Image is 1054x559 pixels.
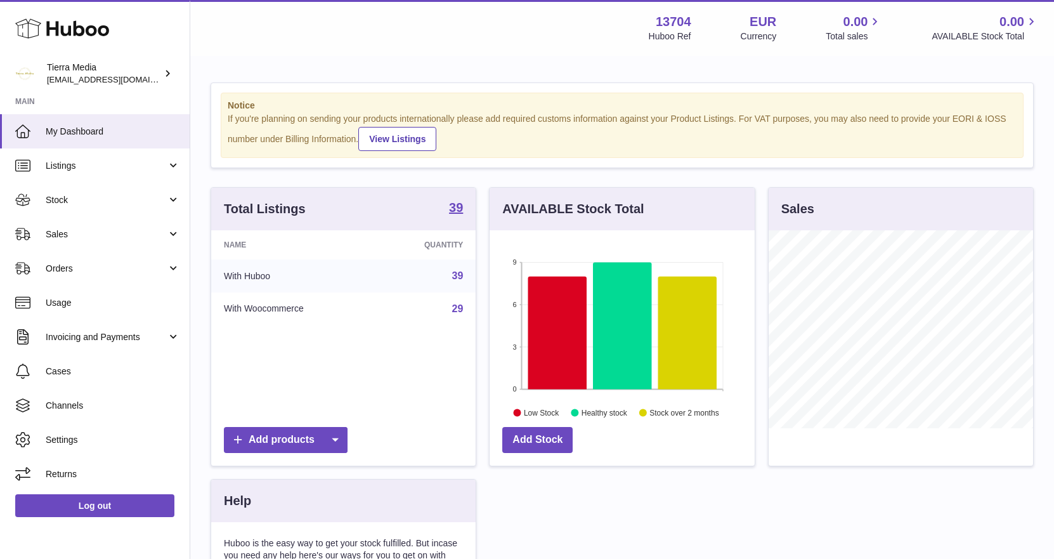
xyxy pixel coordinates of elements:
[650,408,719,417] text: Stock over 2 months
[46,468,180,480] span: Returns
[228,100,1017,112] strong: Notice
[513,385,517,393] text: 0
[211,260,375,293] td: With Huboo
[46,331,167,343] span: Invoicing and Payments
[826,13,882,43] a: 0.00 Total sales
[228,113,1017,151] div: If you're planning on sending your products internationally please add required customs informati...
[47,74,186,84] span: [EMAIL_ADDRESS][DOMAIN_NAME]
[224,492,251,510] h3: Help
[513,258,517,266] text: 9
[502,427,573,453] a: Add Stock
[750,13,776,30] strong: EUR
[843,13,868,30] span: 0.00
[15,494,174,517] a: Log out
[449,201,463,216] a: 39
[375,230,476,260] th: Quantity
[513,301,517,308] text: 6
[224,427,348,453] a: Add products
[649,30,691,43] div: Huboo Ref
[452,270,464,281] a: 39
[224,201,306,218] h3: Total Listings
[502,201,644,218] h3: AVAILABLE Stock Total
[999,13,1024,30] span: 0.00
[46,228,167,240] span: Sales
[46,400,180,412] span: Channels
[452,303,464,314] a: 29
[46,194,167,206] span: Stock
[211,293,375,326] td: With Woocommerce
[46,297,180,309] span: Usage
[46,365,180,378] span: Cases
[211,230,375,260] th: Name
[932,13,1039,43] a: 0.00 AVAILABLE Stock Total
[582,408,628,417] text: Healthy stock
[47,62,161,86] div: Tierra Media
[524,408,559,417] text: Low Stock
[781,201,814,218] h3: Sales
[741,30,777,43] div: Currency
[46,126,180,138] span: My Dashboard
[513,343,517,350] text: 3
[46,434,180,446] span: Settings
[15,64,34,83] img: hola.tierramedia@gmail.com
[46,263,167,275] span: Orders
[46,160,167,172] span: Listings
[932,30,1039,43] span: AVAILABLE Stock Total
[449,201,463,214] strong: 39
[358,127,436,151] a: View Listings
[656,13,691,30] strong: 13704
[826,30,882,43] span: Total sales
